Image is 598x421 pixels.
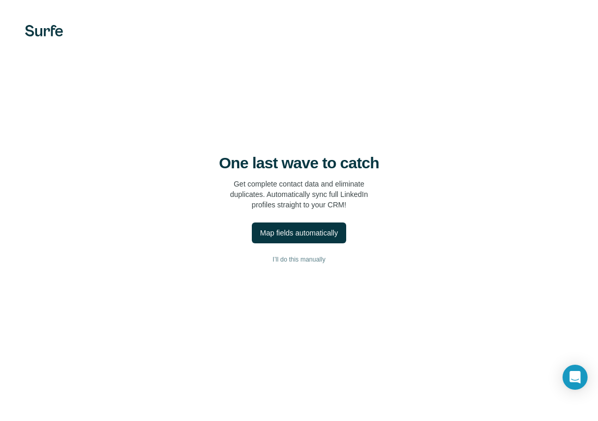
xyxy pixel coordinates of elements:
[260,228,338,238] div: Map fields automatically
[230,179,368,210] p: Get complete contact data and eliminate duplicates. Automatically sync full LinkedIn profiles str...
[563,365,588,390] div: Open Intercom Messenger
[252,222,346,243] button: Map fields automatically
[25,25,63,36] img: Surfe's logo
[21,252,577,267] button: I’ll do this manually
[219,154,379,172] h4: One last wave to catch
[273,255,325,264] span: I’ll do this manually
